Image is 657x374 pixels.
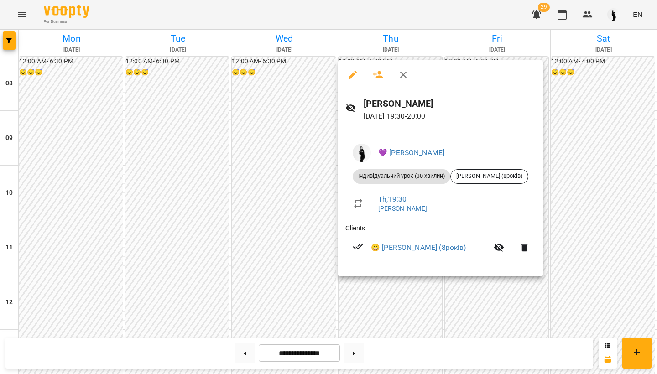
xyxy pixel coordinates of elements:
[378,195,407,203] a: Th , 19:30
[345,223,536,266] ul: Clients
[364,111,536,122] p: [DATE] 19:30 - 20:00
[371,242,466,253] a: 😀 [PERSON_NAME] (8років)
[364,97,536,111] h6: [PERSON_NAME]
[451,172,528,180] span: [PERSON_NAME] (8років)
[378,205,427,212] a: [PERSON_NAME]
[353,241,364,252] svg: Paid
[450,169,528,184] div: [PERSON_NAME] (8років)
[353,144,371,162] img: 041a4b37e20a8ced1a9815ab83a76d22.jpeg
[378,148,444,157] a: 💜 [PERSON_NAME]
[353,172,450,180] span: Індивідуальний урок (30 хвилин)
